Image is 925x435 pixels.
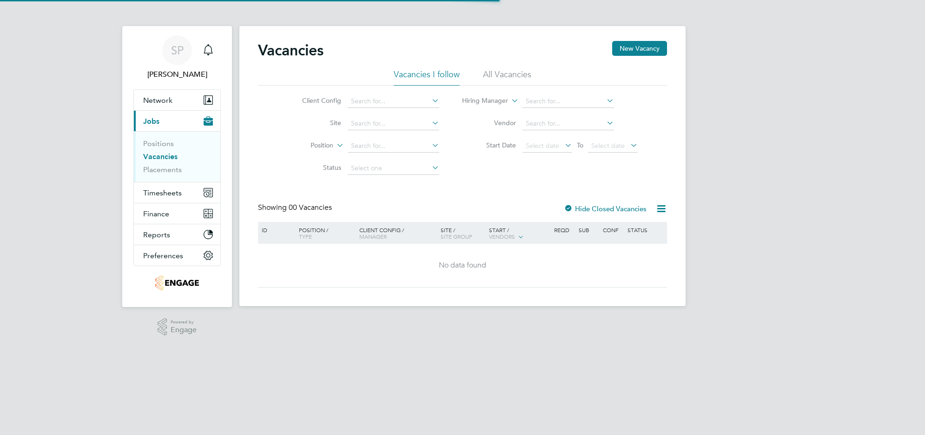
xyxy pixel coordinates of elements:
[258,203,334,213] div: Showing
[288,119,341,127] label: Site
[133,275,221,290] a: Go to home page
[564,204,647,213] label: Hide Closed Vacancies
[359,233,387,240] span: Manager
[289,203,332,212] span: 00 Vacancies
[489,233,515,240] span: Vendors
[134,245,220,266] button: Preferences
[483,69,531,86] li: All Vacancies
[299,233,312,240] span: Type
[487,222,552,245] div: Start /
[462,141,516,149] label: Start Date
[441,233,472,240] span: Site Group
[143,96,172,105] span: Network
[438,222,487,244] div: Site /
[348,140,439,153] input: Search for...
[134,182,220,203] button: Timesheets
[133,35,221,80] a: SP[PERSON_NAME]
[134,224,220,245] button: Reports
[552,222,576,238] div: Reqd
[134,203,220,224] button: Finance
[625,222,666,238] div: Status
[155,275,198,290] img: jjfox-logo-retina.png
[122,26,232,307] nav: Main navigation
[526,141,559,150] span: Select date
[522,95,614,108] input: Search for...
[171,326,197,334] span: Engage
[357,222,438,244] div: Client Config /
[143,117,159,126] span: Jobs
[259,261,666,270] div: No data found
[280,141,333,150] label: Position
[134,90,220,110] button: Network
[143,209,169,218] span: Finance
[591,141,625,150] span: Select date
[143,139,174,148] a: Positions
[143,165,182,174] a: Placements
[612,41,667,56] button: New Vacancy
[601,222,625,238] div: Conf
[455,96,508,106] label: Hiring Manager
[259,222,292,238] div: ID
[143,152,178,161] a: Vacancies
[348,162,439,175] input: Select one
[143,230,170,239] span: Reports
[394,69,460,86] li: Vacancies I follow
[171,318,197,326] span: Powered by
[158,318,197,336] a: Powered byEngage
[143,188,182,197] span: Timesheets
[134,131,220,182] div: Jobs
[134,111,220,131] button: Jobs
[171,44,184,56] span: SP
[288,96,341,105] label: Client Config
[576,222,601,238] div: Sub
[574,139,586,151] span: To
[348,117,439,130] input: Search for...
[348,95,439,108] input: Search for...
[143,251,183,260] span: Preferences
[292,222,357,244] div: Position /
[522,117,614,130] input: Search for...
[462,119,516,127] label: Vendor
[288,163,341,172] label: Status
[258,41,324,60] h2: Vacancies
[133,69,221,80] span: Sophie Perry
